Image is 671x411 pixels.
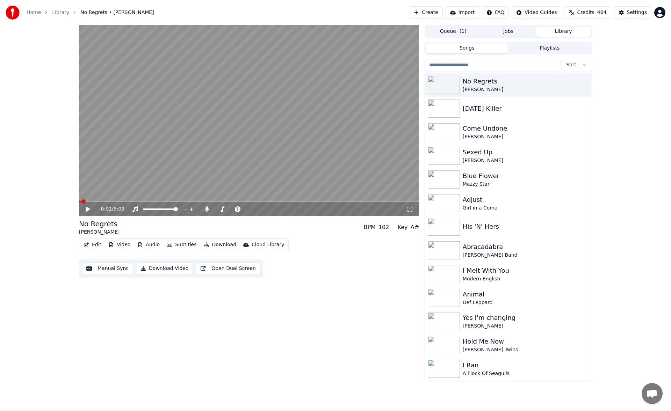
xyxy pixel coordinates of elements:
span: Credits [577,9,594,16]
div: / [101,206,118,213]
div: [DATE] Killer [463,104,589,113]
div: [PERSON_NAME] [463,157,589,164]
img: youka [6,6,20,20]
button: Credits464 [564,6,611,19]
div: Adjust [463,195,589,205]
button: Library [536,27,591,37]
span: 5:09 [114,206,124,213]
button: Import [446,6,479,19]
div: Come Undone [463,124,589,133]
button: Jobs [481,27,536,37]
div: Mazzy Star [463,181,589,188]
a: Home [27,9,41,16]
div: No Regrets [79,219,120,229]
button: Audio [135,240,163,250]
nav: breadcrumb [27,9,154,16]
div: A# [410,223,419,232]
button: Songs [426,43,508,53]
div: A Flock Of Seagulls [463,370,589,377]
button: Download [201,240,239,250]
button: Download Video [136,262,193,275]
div: No Regrets [463,76,589,86]
span: Sort [566,61,576,68]
div: His 'N' Hers [463,222,589,232]
button: Open Dual Screen [196,262,260,275]
div: [PERSON_NAME] [463,86,589,93]
div: Yes I'm changing [463,313,589,323]
div: [PERSON_NAME] [463,323,589,330]
div: Abracadabra [463,242,589,252]
button: FAQ [482,6,509,19]
div: [PERSON_NAME] Twins [463,346,589,353]
div: [PERSON_NAME] Band [463,252,589,259]
div: Blue Flower [463,171,589,181]
div: Modern English [463,276,589,282]
div: [PERSON_NAME] [463,133,589,140]
button: Manual Sync [82,262,133,275]
span: 464 [597,9,607,16]
div: Hold Me Now [463,337,589,346]
a: Library [52,9,69,16]
div: BPM [363,223,375,232]
a: Open chat [642,383,663,404]
button: Video [106,240,133,250]
div: Sexed Up [463,147,589,157]
div: I Ran [463,360,589,370]
button: Video Guides [512,6,561,19]
div: Def Leppard [463,299,589,306]
button: Settings [614,6,651,19]
span: ( 1 ) [460,28,467,35]
button: Create [409,6,443,19]
div: Cloud Library [252,241,284,248]
div: [PERSON_NAME] [79,229,120,236]
div: 102 [378,223,389,232]
div: Settings [627,9,647,16]
button: Edit [81,240,104,250]
div: Key [397,223,407,232]
span: No Regrets • [PERSON_NAME] [80,9,154,16]
button: Subtitles [164,240,199,250]
div: I Melt With You [463,266,589,276]
div: Girl in a Coma [463,205,589,212]
button: Playlists [508,43,591,53]
button: Queue [426,27,481,37]
span: 0:02 [101,206,112,213]
div: Animal [463,289,589,299]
